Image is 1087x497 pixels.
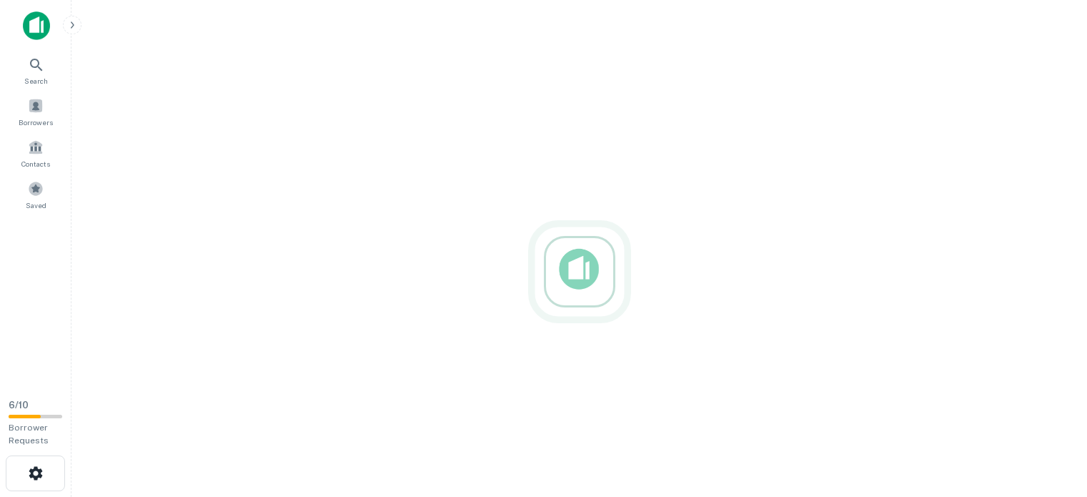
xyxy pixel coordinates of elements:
[24,75,48,87] span: Search
[9,400,29,410] span: 6 / 10
[4,134,67,172] a: Contacts
[23,11,50,40] img: capitalize-icon.png
[19,117,53,128] span: Borrowers
[4,92,67,131] a: Borrowers
[9,423,49,446] span: Borrower Requests
[26,200,46,211] span: Saved
[4,51,67,89] a: Search
[4,175,67,214] a: Saved
[21,158,50,169] span: Contacts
